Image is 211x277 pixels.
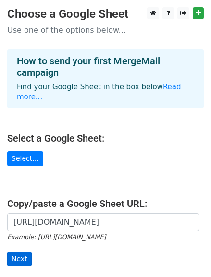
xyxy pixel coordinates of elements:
h3: Choose a Google Sheet [7,7,204,21]
input: Paste your Google Sheet URL here [7,213,199,231]
h4: Select a Google Sheet: [7,132,204,144]
a: Read more... [17,83,181,101]
small: Example: [URL][DOMAIN_NAME] [7,233,106,241]
h4: How to send your first MergeMail campaign [17,55,194,78]
p: Find your Google Sheet in the box below [17,82,194,102]
a: Select... [7,151,43,166]
input: Next [7,252,32,266]
h4: Copy/paste a Google Sheet URL: [7,198,204,209]
p: Use one of the options below... [7,25,204,35]
iframe: Chat Widget [163,231,211,277]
